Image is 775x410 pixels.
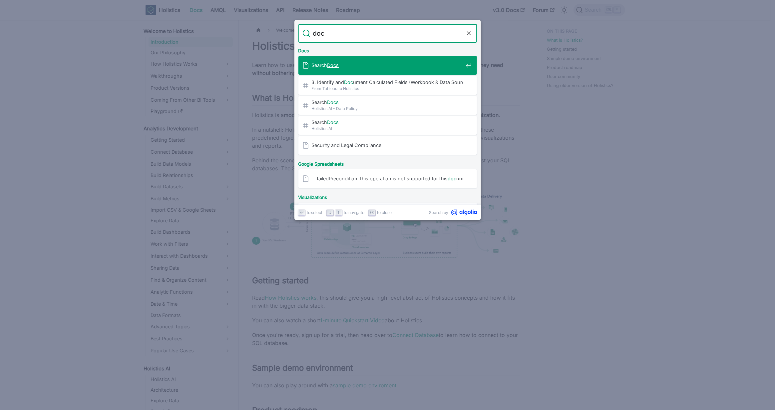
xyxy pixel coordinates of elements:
[448,176,457,181] mark: doc
[451,209,477,216] svg: Algolia
[298,203,477,221] a: How to use thisdocument
[328,210,333,215] svg: Arrow down
[312,85,463,92] span: From Tableau to Holistics
[327,99,339,105] mark: Docs
[429,209,477,216] a: Search byAlgolia
[429,209,449,216] span: Search by
[327,119,339,125] mark: Docs
[370,210,375,215] svg: Escape key
[312,79,463,85] span: 3. Identify and ument Calculated Fields (Workbook & Data Source)​
[312,105,463,112] span: Holistics AI - Data Policy
[307,209,323,216] span: to select
[327,62,339,68] mark: Docs
[310,24,465,43] input: Search docs
[299,210,304,215] svg: Enter key
[344,79,353,85] mark: Doc
[297,189,478,203] div: Visualizations
[344,209,365,216] span: to navigate
[298,136,477,155] a: Security and Legal Compliance
[297,156,478,169] div: Google Spreadsheets
[465,29,473,37] button: Clear the query
[298,169,477,188] a: … failedPrecondition: this operation is not supported for thisdocument"
[298,76,477,95] a: 3. Identify andDocument Calculated Fields (Workbook & Data Source)​From Tableau to Holistics
[336,210,341,215] svg: Arrow up
[377,209,392,216] span: to close
[312,175,463,182] span: … failedPrecondition: this operation is not supported for this ument"
[312,62,463,68] span: Search
[297,43,478,56] div: Docs
[312,99,463,105] span: Search
[298,96,477,115] a: SearchDocsHolistics AI - Data Policy
[312,125,463,132] span: Holistics AI
[298,116,477,135] a: SearchDocsHolistics AI
[298,56,477,75] a: SearchDocs
[312,119,463,125] span: Search
[312,142,463,148] span: Security and Legal Compliance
